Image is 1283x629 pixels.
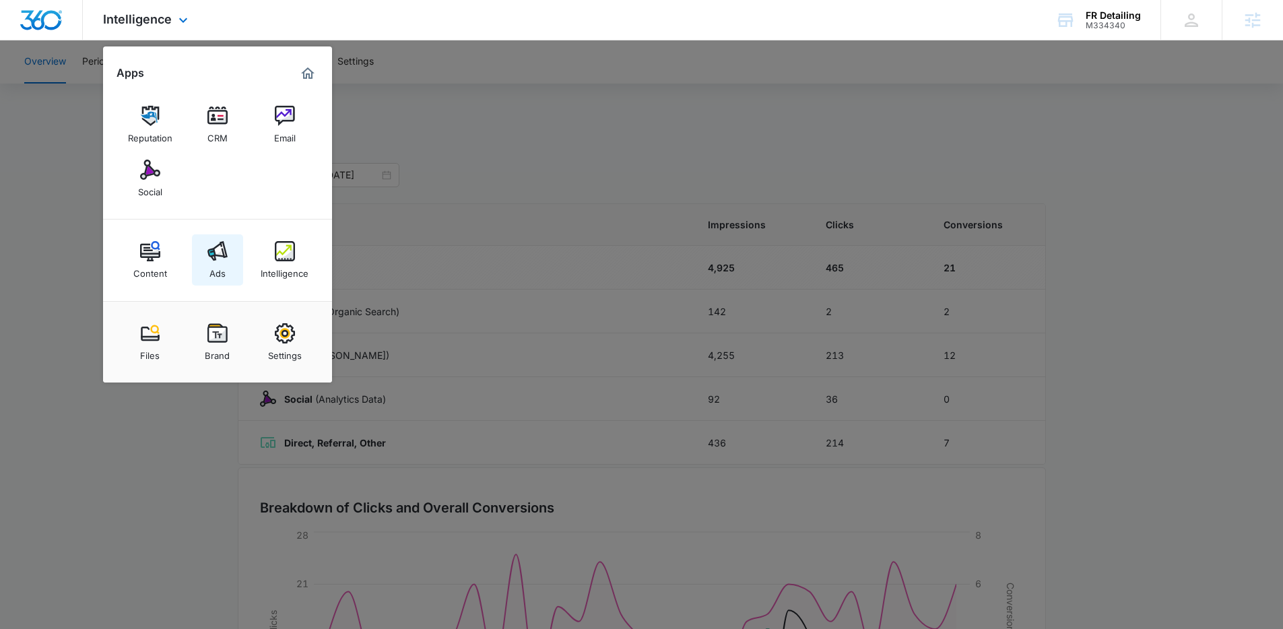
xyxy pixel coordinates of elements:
[192,99,243,150] a: CRM
[274,126,296,143] div: Email
[192,234,243,286] a: Ads
[259,317,310,368] a: Settings
[138,180,162,197] div: Social
[1086,21,1141,30] div: account id
[261,261,308,279] div: Intelligence
[259,234,310,286] a: Intelligence
[268,343,302,361] div: Settings
[125,317,176,368] a: Files
[125,153,176,204] a: Social
[209,261,226,279] div: Ads
[125,99,176,150] a: Reputation
[140,343,160,361] div: Files
[1086,10,1141,21] div: account name
[259,99,310,150] a: Email
[297,63,319,84] a: Marketing 360® Dashboard
[207,126,228,143] div: CRM
[125,234,176,286] a: Content
[133,261,167,279] div: Content
[128,126,172,143] div: Reputation
[103,12,172,26] span: Intelligence
[192,317,243,368] a: Brand
[117,67,144,79] h2: Apps
[205,343,230,361] div: Brand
